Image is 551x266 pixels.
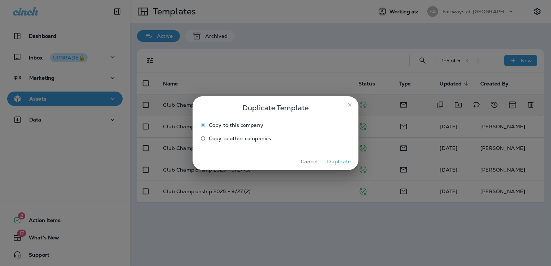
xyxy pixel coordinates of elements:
button: close [344,99,356,111]
span: Copy to this company [209,122,263,128]
button: Duplicate [326,156,353,167]
span: Duplicate Template [242,102,309,114]
span: Copy to other companies [209,136,271,141]
button: Cancel [296,156,323,167]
